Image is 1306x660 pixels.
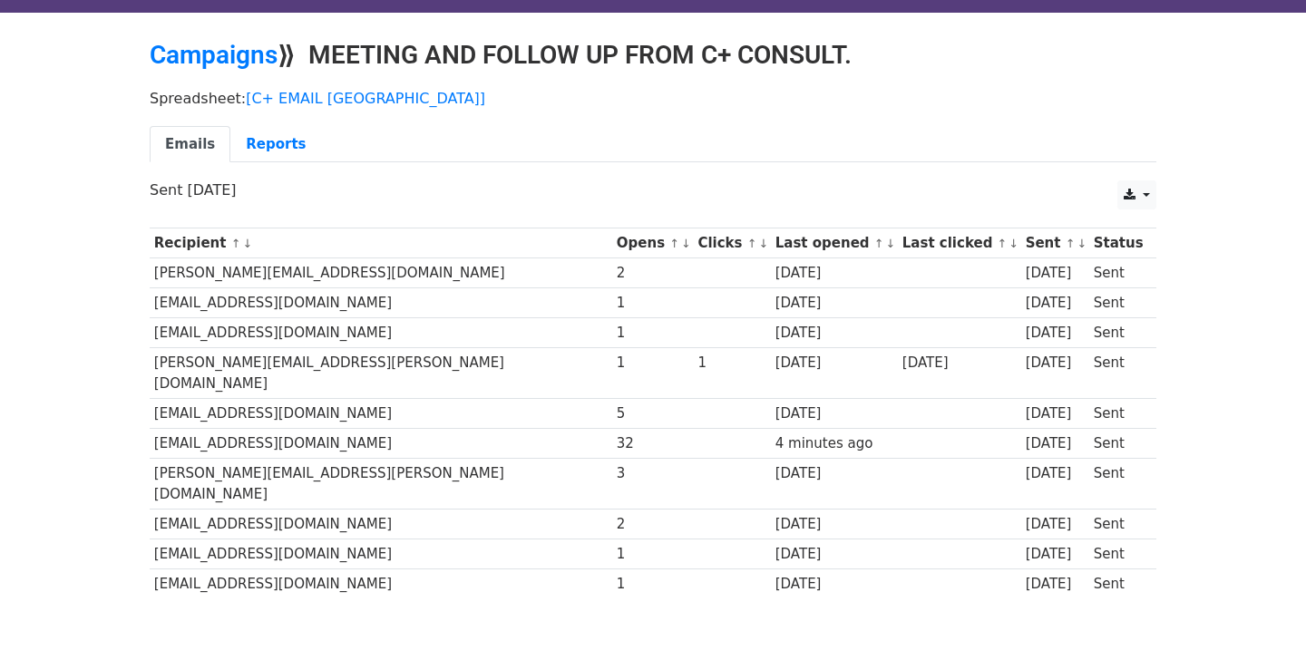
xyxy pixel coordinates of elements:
[874,237,884,250] a: ↑
[1089,318,1147,348] td: Sent
[617,403,689,424] div: 5
[681,237,691,250] a: ↓
[697,353,766,374] div: 1
[617,353,689,374] div: 1
[617,293,689,314] div: 1
[1089,429,1147,459] td: Sent
[617,514,689,535] div: 2
[242,237,252,250] a: ↓
[747,237,757,250] a: ↑
[150,40,278,70] a: Campaigns
[1089,459,1147,510] td: Sent
[617,544,689,565] div: 1
[150,459,612,510] td: [PERSON_NAME][EMAIL_ADDRESS][PERSON_NAME][DOMAIN_NAME]
[150,228,612,258] th: Recipient
[898,228,1021,258] th: Last clicked
[775,403,893,424] div: [DATE]
[998,237,1008,250] a: ↑
[694,228,771,258] th: Clicks
[1215,573,1306,660] iframe: Chat Widget
[150,509,612,539] td: [EMAIL_ADDRESS][DOMAIN_NAME]
[1026,514,1086,535] div: [DATE]
[1089,539,1147,568] td: Sent
[1089,258,1147,288] td: Sent
[669,237,679,250] a: ↑
[1089,228,1147,258] th: Status
[150,348,612,399] td: [PERSON_NAME][EMAIL_ADDRESS][PERSON_NAME][DOMAIN_NAME]
[150,539,612,568] td: [EMAIL_ADDRESS][DOMAIN_NAME]
[230,126,321,163] a: Reports
[758,237,768,250] a: ↓
[1026,263,1086,284] div: [DATE]
[150,180,1156,199] p: Sent [DATE]
[150,89,1156,108] p: Spreadsheet:
[1089,288,1147,318] td: Sent
[231,237,241,250] a: ↑
[617,263,689,284] div: 2
[617,323,689,344] div: 1
[150,429,612,459] td: [EMAIL_ADDRESS][DOMAIN_NAME]
[1026,353,1086,374] div: [DATE]
[1026,403,1086,424] div: [DATE]
[1026,293,1086,314] div: [DATE]
[1077,237,1087,250] a: ↓
[775,323,893,344] div: [DATE]
[150,258,612,288] td: [PERSON_NAME][EMAIL_ADDRESS][DOMAIN_NAME]
[150,40,1156,71] h2: ⟫ MEETING AND FOLLOW UP FROM C+ CONSULT.
[1026,433,1086,454] div: [DATE]
[775,263,893,284] div: [DATE]
[1026,544,1086,565] div: [DATE]
[150,288,612,318] td: [EMAIL_ADDRESS][DOMAIN_NAME]
[886,237,896,250] a: ↓
[1009,237,1018,250] a: ↓
[1026,463,1086,484] div: [DATE]
[775,463,893,484] div: [DATE]
[902,353,1017,374] div: [DATE]
[246,90,485,107] a: [C+ EMAIL [GEOGRAPHIC_DATA]]
[1089,348,1147,399] td: Sent
[150,126,230,163] a: Emails
[617,433,689,454] div: 32
[775,514,893,535] div: [DATE]
[1089,509,1147,539] td: Sent
[1089,399,1147,429] td: Sent
[1026,323,1086,344] div: [DATE]
[150,569,612,599] td: [EMAIL_ADDRESS][DOMAIN_NAME]
[775,293,893,314] div: [DATE]
[1021,228,1089,258] th: Sent
[775,574,893,595] div: [DATE]
[150,318,612,348] td: [EMAIL_ADDRESS][DOMAIN_NAME]
[775,544,893,565] div: [DATE]
[617,574,689,595] div: 1
[150,399,612,429] td: [EMAIL_ADDRESS][DOMAIN_NAME]
[612,228,694,258] th: Opens
[617,463,689,484] div: 3
[1026,574,1086,595] div: [DATE]
[775,353,893,374] div: [DATE]
[771,228,898,258] th: Last opened
[1066,237,1076,250] a: ↑
[775,433,893,454] div: 4 minutes ago
[1089,569,1147,599] td: Sent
